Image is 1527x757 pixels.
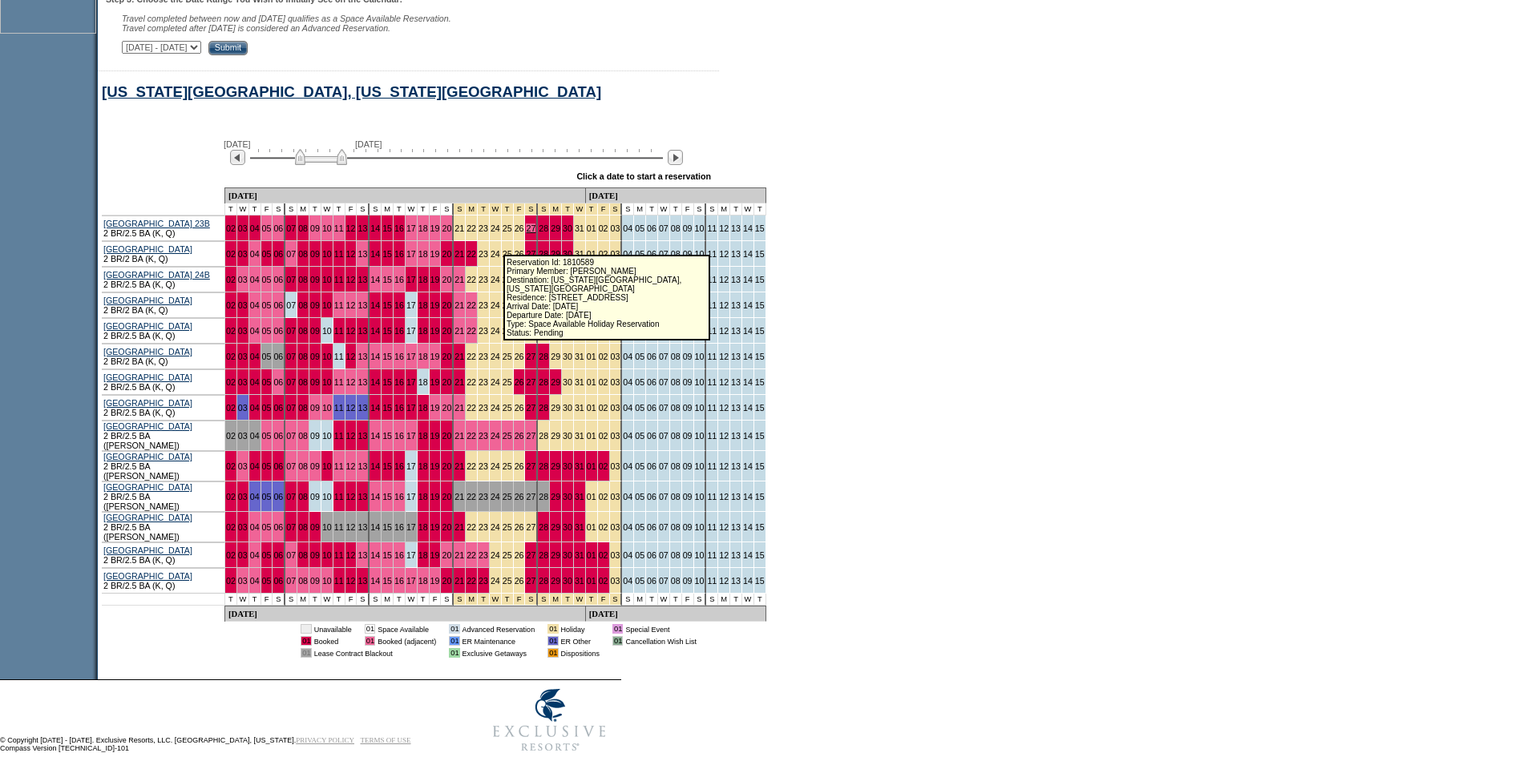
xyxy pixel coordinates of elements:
a: 08 [298,223,308,233]
a: 09 [310,249,320,259]
a: 10 [322,223,332,233]
a: 13 [358,223,367,233]
a: 05 [262,275,272,284]
a: 31 [575,249,584,259]
a: 09 [683,377,693,387]
a: 05 [262,300,272,310]
a: 04 [250,352,260,361]
a: 21 [454,223,464,233]
a: 18 [418,223,428,233]
a: 16 [394,326,404,336]
a: 08 [298,352,308,361]
a: 03 [238,403,248,413]
a: 19 [430,249,440,259]
a: 14 [370,249,380,259]
a: 14 [743,223,753,233]
a: 12 [719,275,729,284]
a: 12 [719,249,729,259]
a: 13 [731,300,741,310]
a: 08 [298,377,308,387]
a: 19 [430,326,440,336]
a: 13 [358,249,367,259]
a: 22 [467,300,476,310]
a: 06 [647,352,656,361]
a: 23 [479,352,488,361]
a: 08 [298,275,308,284]
a: 15 [382,352,392,361]
a: 25 [503,223,512,233]
a: 09 [683,352,693,361]
a: 08 [298,300,308,310]
a: 09 [310,377,320,387]
a: 11 [334,249,344,259]
a: 14 [370,300,380,310]
a: 29 [551,377,560,387]
a: 25 [503,377,512,387]
a: 13 [731,377,741,387]
a: 13 [731,249,741,259]
a: 10 [322,352,332,361]
a: [GEOGRAPHIC_DATA] [103,347,192,356]
a: 06 [647,223,656,233]
a: 26 [515,223,524,233]
a: 01 [587,249,596,259]
a: 09 [310,275,320,284]
a: 27 [526,352,535,361]
a: 14 [370,377,380,387]
a: 03 [611,223,620,233]
a: 05 [635,352,644,361]
a: 11 [334,326,344,336]
a: 21 [454,326,464,336]
a: 16 [394,249,404,259]
a: 04 [250,326,260,336]
a: 22 [467,249,476,259]
a: 23 [479,249,488,259]
a: 12 [346,223,356,233]
a: 28 [539,352,548,361]
a: 05 [262,403,272,413]
a: 24 [491,249,500,259]
a: 15 [382,275,392,284]
a: 24 [491,223,500,233]
a: 15 [382,249,392,259]
a: 07 [286,249,296,259]
a: 13 [731,275,741,284]
a: 16 [394,223,404,233]
a: 24 [491,275,500,284]
a: 12 [346,326,356,336]
a: 06 [273,223,283,233]
a: 16 [394,377,404,387]
a: 15 [755,352,765,361]
a: 12 [346,300,356,310]
a: 14 [743,275,753,284]
a: 25 [503,249,512,259]
a: 22 [467,223,476,233]
a: 21 [454,403,464,413]
a: 15 [755,275,765,284]
a: 30 [563,223,572,233]
a: 08 [298,326,308,336]
a: 23 [479,223,488,233]
a: 15 [382,403,392,413]
a: 09 [310,223,320,233]
a: 10 [695,249,705,259]
a: 23 [479,275,488,284]
a: 03 [238,300,248,310]
a: 12 [346,377,356,387]
a: 02 [226,326,236,336]
a: 02 [226,403,236,413]
a: 12 [719,377,729,387]
a: 28 [539,377,548,387]
a: [GEOGRAPHIC_DATA] [103,372,192,382]
a: 07 [286,377,296,387]
a: 10 [322,300,332,310]
a: 08 [298,249,308,259]
a: [GEOGRAPHIC_DATA] [103,244,192,254]
a: 11 [334,403,344,413]
a: 20 [442,275,451,284]
a: 29 [551,249,560,259]
a: 05 [635,249,644,259]
a: 16 [394,352,404,361]
a: 12 [719,223,729,233]
a: 25 [503,300,512,310]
